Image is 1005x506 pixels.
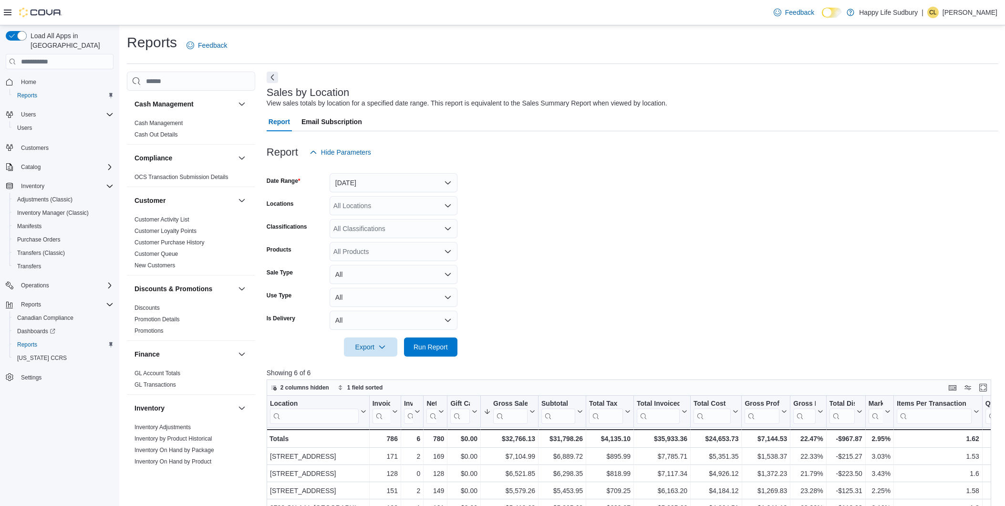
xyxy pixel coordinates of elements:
[541,451,583,462] div: $6,889.72
[869,400,883,409] div: Markdown Percent
[17,141,114,153] span: Customers
[829,400,854,409] div: Total Discount
[21,301,41,308] span: Reports
[135,228,197,234] a: Customer Loyalty Points
[13,339,114,350] span: Reports
[135,327,164,334] a: Promotions
[404,468,420,479] div: 0
[745,400,787,424] button: Gross Profit
[13,339,41,350] a: Reports
[135,458,211,465] span: Inventory On Hand by Product
[943,7,997,18] p: [PERSON_NAME]
[135,227,197,235] span: Customer Loyalty Points
[426,400,444,424] button: Net Sold
[10,351,117,365] button: [US_STATE] CCRS
[793,400,823,424] button: Gross Margin
[426,451,444,462] div: 169
[694,400,731,409] div: Total Cost
[404,433,420,444] div: 6
[135,403,234,413] button: Inventory
[334,382,387,393] button: 1 field sorted
[450,468,477,479] div: $0.00
[2,108,117,121] button: Users
[793,400,815,424] div: Gross Margin
[897,485,979,496] div: 1.58
[21,163,41,171] span: Catalog
[13,207,114,219] span: Inventory Manager (Classic)
[17,209,89,217] span: Inventory Manager (Classic)
[17,371,114,383] span: Settings
[270,400,359,409] div: Location
[135,284,212,294] h3: Discounts & Promotions
[444,225,452,232] button: Open list of options
[135,424,191,431] a: Inventory Adjustments
[17,109,114,120] span: Users
[637,433,687,444] div: $35,933.36
[897,400,979,424] button: Items Per Transaction
[785,8,814,17] span: Feedback
[829,400,854,424] div: Total Discount
[135,173,228,181] span: OCS Transaction Submission Details
[450,400,470,409] div: Gift Cards
[17,124,32,132] span: Users
[27,31,114,50] span: Load All Apps in [GEOGRAPHIC_DATA]
[270,451,366,462] div: [STREET_ADDRESS]
[694,433,738,444] div: $24,653.73
[927,7,939,18] div: Carrington LeBlanc-Nelson
[344,337,397,357] button: Export
[10,206,117,220] button: Inventory Manager (Classic)
[127,302,255,340] div: Discounts & Promotions
[270,400,359,424] div: Location
[10,220,117,233] button: Manifests
[17,280,114,291] span: Operations
[404,400,413,409] div: Invoices Ref
[589,485,631,496] div: $709.25
[589,400,631,424] button: Total Tax
[404,400,420,424] button: Invoices Ref
[822,8,842,18] input: Dark Mode
[135,381,176,388] a: GL Transactions
[17,92,37,99] span: Reports
[13,122,36,134] a: Users
[829,433,862,444] div: -$967.87
[135,120,183,126] a: Cash Management
[10,260,117,273] button: Transfers
[135,239,205,246] a: Customer Purchase History
[13,194,114,205] span: Adjustments (Classic)
[6,71,114,409] nav: Complex example
[17,109,40,120] button: Users
[869,400,883,424] div: Markdown Percent
[589,468,631,479] div: $818.99
[127,33,177,52] h1: Reports
[198,41,227,50] span: Feedback
[829,485,862,496] div: -$125.31
[793,468,823,479] div: 21.79%
[897,433,979,444] div: 1.62
[2,279,117,292] button: Operations
[21,282,49,289] span: Operations
[267,223,307,231] label: Classifications
[694,400,731,424] div: Total Cost
[450,485,477,496] div: $0.00
[869,468,891,479] div: 3.43%
[13,90,41,101] a: Reports
[13,261,114,272] span: Transfers
[404,400,413,424] div: Invoices Ref
[13,122,114,134] span: Users
[10,89,117,102] button: Reports
[10,311,117,325] button: Canadian Compliance
[135,216,189,223] a: Customer Activity List
[404,451,420,462] div: 2
[17,263,41,270] span: Transfers
[793,485,823,496] div: 23.28%
[589,400,623,424] div: Total Tax
[541,485,583,496] div: $5,453.95
[637,485,687,496] div: $6,163.20
[922,7,923,18] p: |
[444,202,452,210] button: Open list of options
[236,195,248,206] button: Customer
[745,400,779,424] div: Gross Profit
